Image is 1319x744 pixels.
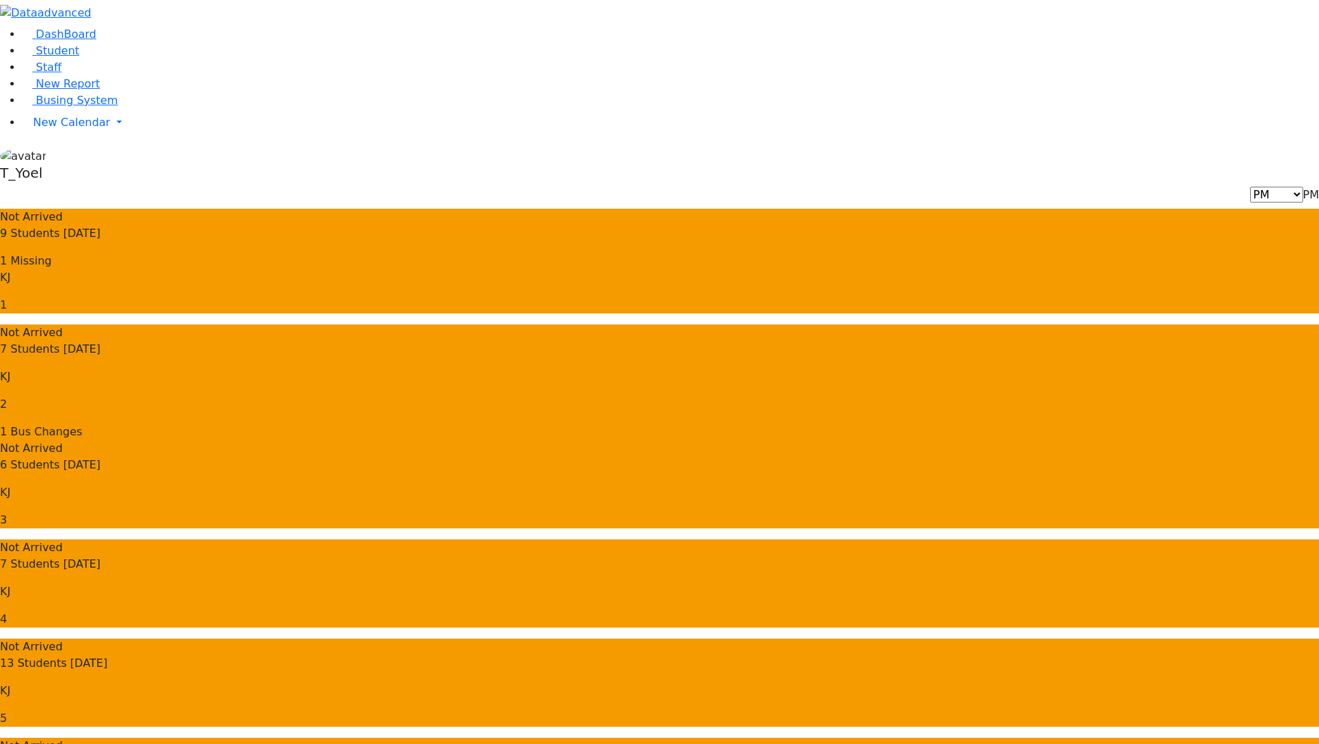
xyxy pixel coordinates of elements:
[1303,188,1319,201] span: PM
[36,28,96,41] span: DashBoard
[22,28,96,41] a: DashBoard
[22,77,100,90] a: New Report
[22,94,118,107] a: Busing System
[36,44,79,57] span: Student
[36,77,100,90] span: New Report
[22,61,61,74] a: Staff
[36,61,61,74] span: Staff
[22,109,1319,136] a: New Calendar
[36,94,118,107] span: Busing System
[22,44,79,57] a: Student
[33,116,110,129] span: New Calendar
